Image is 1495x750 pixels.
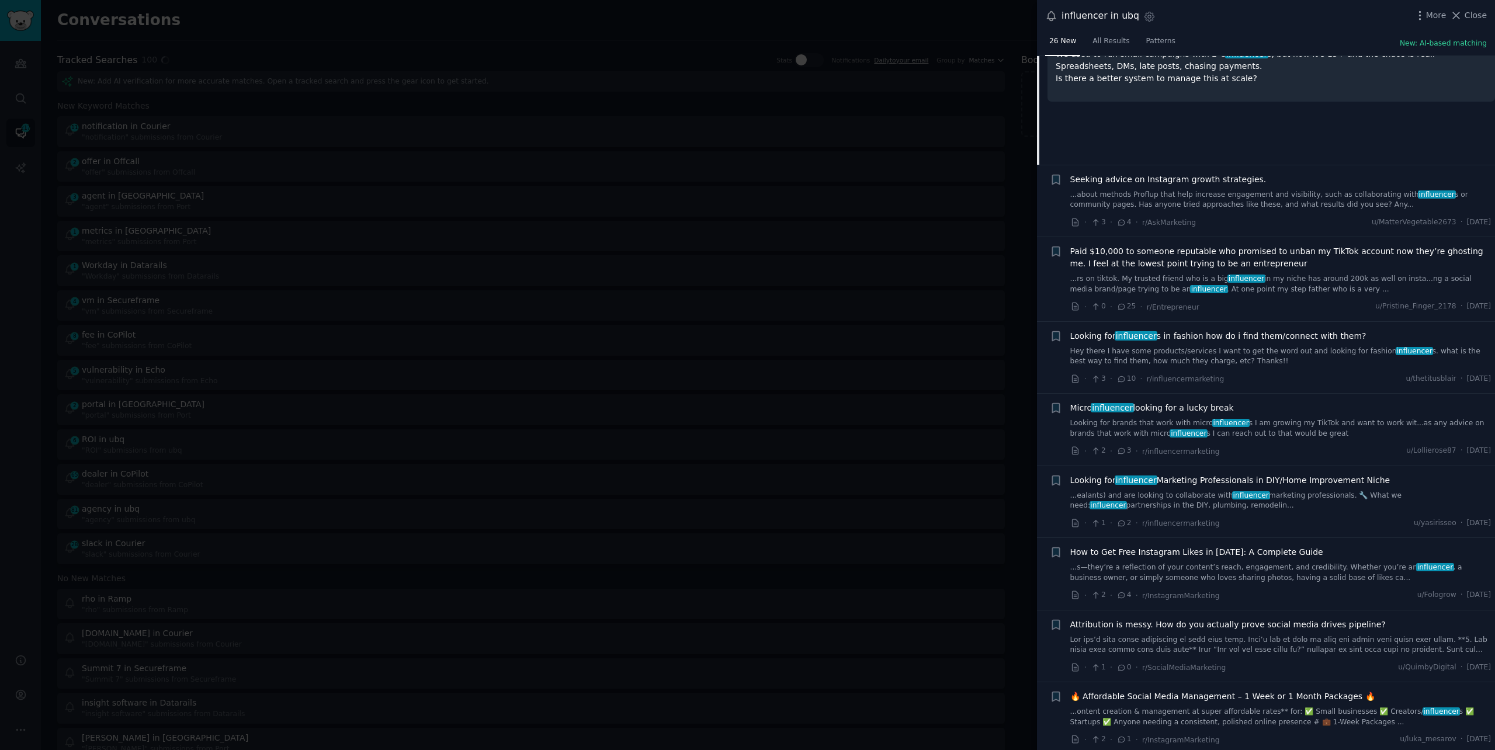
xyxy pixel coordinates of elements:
a: Patterns [1142,32,1180,56]
span: · [1461,446,1463,456]
a: How to Get Free Instagram Likes in [DATE]: A Complete Guide [1070,546,1323,558]
a: ...ealants) and are looking to collaborate withinfluencermarketing professionals. 🔧 What we need:... [1070,491,1491,511]
span: · [1084,589,1087,602]
span: 1 [1116,734,1131,745]
span: · [1461,301,1463,312]
span: [DATE] [1467,374,1491,384]
span: [DATE] [1467,301,1491,312]
span: · [1110,589,1112,602]
span: influencer [1115,331,1158,341]
span: influencer [1225,49,1268,58]
span: 2 [1091,590,1105,600]
span: · [1084,373,1087,385]
div: influencer in ubq [1062,9,1139,23]
a: Attribution is messy. How do you actually prove social media drives pipeline? [1070,619,1386,631]
span: 10 [1116,374,1136,384]
span: [DATE] [1467,734,1491,745]
span: u/yasirisseo [1414,518,1456,529]
span: 4 [1116,590,1131,600]
span: influencer [1190,285,1228,293]
span: · [1084,301,1087,313]
span: [DATE] [1467,217,1491,228]
span: 1 [1091,518,1105,529]
span: influencer [1212,419,1250,427]
span: · [1461,662,1463,673]
span: [DATE] [1467,518,1491,529]
span: · [1136,734,1138,746]
span: · [1136,661,1138,673]
span: [DATE] [1467,662,1491,673]
a: Seeking advice on Instagram growth strategies. [1070,173,1267,186]
span: 3 [1116,446,1131,456]
a: Microinfluencerlooking for a lucky break [1070,402,1234,414]
span: 26 New [1049,36,1076,47]
span: · [1136,216,1138,228]
span: · [1110,517,1112,529]
span: 0 [1116,662,1131,673]
a: All Results [1088,32,1133,56]
span: u/Pristine_Finger_2178 [1375,301,1456,312]
span: · [1110,301,1112,313]
span: Looking for Marketing Professionals in DIY/Home Improvement Niche [1070,474,1390,487]
span: · [1110,661,1112,673]
button: New: AI-based matching [1400,39,1487,49]
a: Looking forinfluencerMarketing Professionals in DIY/Home Improvement Niche [1070,474,1390,487]
span: influencer [1091,403,1134,412]
span: · [1461,374,1463,384]
span: 25 [1116,301,1136,312]
a: Paid $10,000 to someone reputable who promised to unban my TikTok account now they’re ghosting me... [1070,245,1491,270]
a: 26 New [1045,32,1080,56]
span: r/Entrepreneur [1147,303,1199,311]
span: · [1136,445,1138,457]
span: influencer [1232,491,1270,499]
span: · [1461,217,1463,228]
span: 0 [1091,301,1105,312]
span: u/thetitusblair [1406,374,1456,384]
a: Hey there I have some products/services I want to get the word out and looking for fashioninfluen... [1070,346,1491,367]
a: ...rs on tiktok. My trusted friend who is a biginfluencerin my niche has around 200k as well on i... [1070,274,1491,294]
p: We used to run small campaigns with 2–3 s, but now it’s 15+ and the chaos is real. Spreadsheets, ... [1056,48,1487,85]
span: influencer [1418,190,1456,199]
a: ...s—they’re a reflection of your content’s reach, engagement, and credibility. Whether you’re an... [1070,562,1491,583]
span: · [1136,517,1138,529]
span: · [1461,734,1463,745]
span: · [1140,301,1142,313]
span: u/Fologrow [1417,590,1456,600]
span: More [1426,9,1447,22]
a: Looking forinfluencers in fashion how do i find them/connect with them? [1070,330,1366,342]
span: · [1461,590,1463,600]
span: influencer [1423,707,1461,716]
span: · [1110,216,1112,228]
button: Close [1450,9,1487,22]
span: influencer [1170,429,1208,437]
span: 2 [1091,446,1105,456]
a: 🔥 Affordable Social Media Management – 1 Week or 1 Month Packages 🔥 [1070,690,1375,703]
span: [DATE] [1467,590,1491,600]
span: influencer [1396,347,1434,355]
span: · [1110,373,1112,385]
span: Looking for s in fashion how do i find them/connect with them? [1070,330,1366,342]
span: influencer [1416,563,1454,571]
span: r/influencermarketing [1147,375,1225,383]
span: u/Lollierose87 [1406,446,1456,456]
span: [DATE] [1467,446,1491,456]
span: · [1140,373,1142,385]
span: · [1084,734,1087,746]
span: r/AskMarketing [1142,218,1196,227]
span: Close [1465,9,1487,22]
a: ...about methods Proflup that help increase engagement and visibility, such as collaborating with... [1070,190,1491,210]
a: Lor ips’d sita conse adipiscing el sedd eius temp. Inci’u lab et dolo ma aliq eni admin veni quis... [1070,635,1491,655]
span: · [1110,445,1112,457]
span: · [1461,518,1463,529]
span: 1 [1091,662,1105,673]
span: r/InstagramMarketing [1142,592,1220,600]
span: · [1136,589,1138,602]
span: r/influencermarketing [1142,447,1220,456]
button: More [1414,9,1447,22]
span: 3 [1091,374,1105,384]
span: 4 [1116,217,1131,228]
span: 2 [1116,518,1131,529]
